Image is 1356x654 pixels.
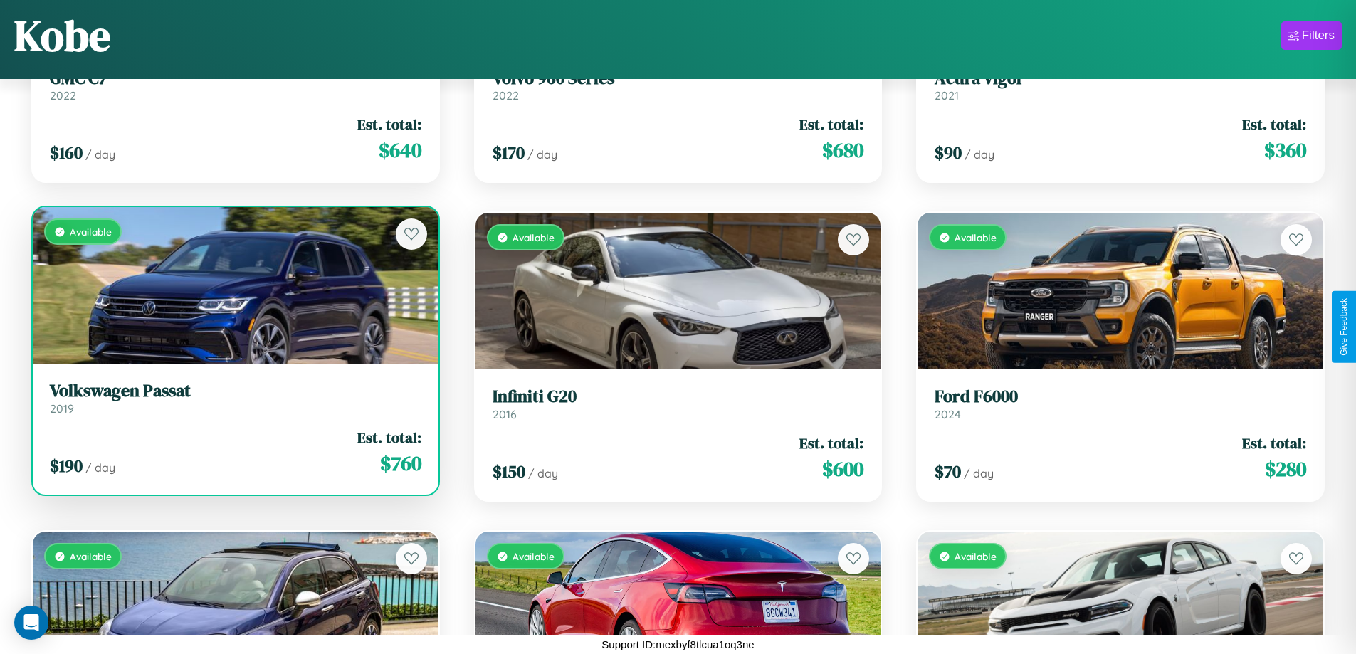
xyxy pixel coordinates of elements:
[50,401,74,416] span: 2019
[799,433,863,453] span: Est. total:
[493,68,864,103] a: Volvo 960 Series2022
[70,550,112,562] span: Available
[955,550,997,562] span: Available
[85,147,115,162] span: / day
[935,141,962,164] span: $ 90
[935,386,1306,421] a: Ford F60002024
[822,455,863,483] span: $ 600
[935,68,1306,103] a: Acura Vigor2021
[50,381,421,401] h3: Volkswagen Passat
[601,635,754,654] p: Support ID: mexbyf8tlcua1oq3ne
[70,226,112,238] span: Available
[493,386,864,421] a: Infiniti G202016
[50,381,421,416] a: Volkswagen Passat2019
[822,136,863,164] span: $ 680
[935,407,961,421] span: 2024
[379,136,421,164] span: $ 640
[50,68,421,103] a: GMC C72022
[955,231,997,243] span: Available
[50,141,83,164] span: $ 160
[935,460,961,483] span: $ 70
[1242,114,1306,135] span: Est. total:
[935,88,959,102] span: 2021
[1242,433,1306,453] span: Est. total:
[1339,298,1349,356] div: Give Feedback
[357,114,421,135] span: Est. total:
[513,550,555,562] span: Available
[85,460,115,475] span: / day
[493,386,864,407] h3: Infiniti G20
[493,141,525,164] span: $ 170
[527,147,557,162] span: / day
[799,114,863,135] span: Est. total:
[380,449,421,478] span: $ 760
[1302,28,1335,43] div: Filters
[513,231,555,243] span: Available
[964,466,994,480] span: / day
[493,88,519,102] span: 2022
[528,466,558,480] span: / day
[1265,455,1306,483] span: $ 280
[1264,136,1306,164] span: $ 360
[357,427,421,448] span: Est. total:
[493,460,525,483] span: $ 150
[14,606,48,640] div: Open Intercom Messenger
[935,386,1306,407] h3: Ford F6000
[493,407,517,421] span: 2016
[50,88,76,102] span: 2022
[14,6,110,65] h1: Kobe
[50,454,83,478] span: $ 190
[1281,21,1342,50] button: Filters
[965,147,994,162] span: / day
